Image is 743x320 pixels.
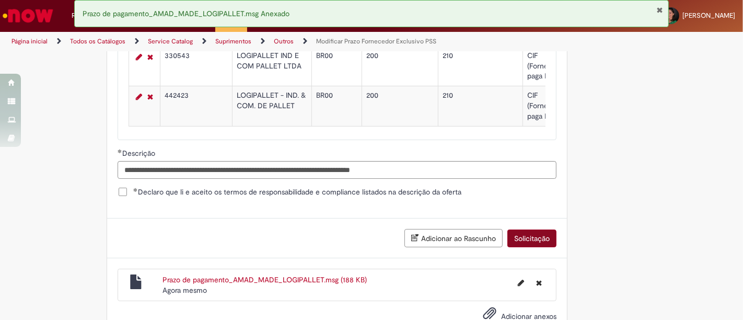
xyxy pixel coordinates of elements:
a: Editar Linha 4 [133,51,145,63]
button: Adicionar ao Rascunho [404,229,503,247]
span: Prazo de pagamento_AMAD_MADE_LOGIPALLET.msg Anexado [83,9,289,18]
span: Agora mesmo [162,285,207,295]
button: Excluir Prazo de pagamento_AMAD_MADE_LOGIPALLET.msg [530,275,548,291]
td: BR00 [311,86,362,127]
span: [PERSON_NAME] [682,11,735,20]
span: Descrição [122,148,157,158]
td: CIF (Fornecedor paga Frete) [523,86,572,127]
a: Service Catalog [148,37,193,45]
a: Todos os Catálogos [70,37,125,45]
td: 210 [438,86,523,127]
button: Solicitação [507,230,556,247]
button: Editar nome de arquivo Prazo de pagamento_AMAD_MADE_LOGIPALLET.msg [512,275,530,291]
td: 330543 [160,46,232,86]
span: Requisições [72,10,108,21]
a: Página inicial [11,37,48,45]
td: LOGIPALLET IND E COM PALLET LTDA [232,46,311,86]
td: BR00 [311,46,362,86]
td: LOGIPALLET - IND. & COM. DE PALLET [232,86,311,127]
span: Obrigatório Preenchido [118,149,122,153]
span: Obrigatório Preenchido [133,188,138,192]
td: 442423 [160,86,232,127]
a: Remover linha 4 [145,51,156,63]
button: Fechar Notificação [656,6,663,14]
input: Descrição [118,161,556,179]
a: Outros [274,37,294,45]
a: Remover linha 5 [145,90,156,103]
a: Editar Linha 5 [133,90,145,103]
td: 200 [362,86,438,127]
a: Prazo de pagamento_AMAD_MADE_LOGIPALLET.msg (188 KB) [162,275,367,284]
ul: Trilhas de página [8,32,487,51]
time: 01/10/2025 14:58:01 [162,285,207,295]
a: Suprimentos [215,37,251,45]
td: 200 [362,46,438,86]
a: Modificar Prazo Fornecedor Exclusivo PSS [316,37,436,45]
td: 210 [438,46,523,86]
td: CIF (Fornecedor paga Frete) [523,46,572,86]
span: Declaro que li e aceito os termos de responsabilidade e compliance listados na descrição da oferta [133,187,461,197]
img: ServiceNow [1,5,55,26]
